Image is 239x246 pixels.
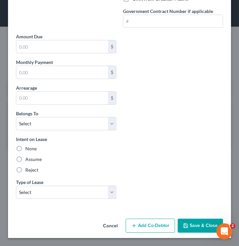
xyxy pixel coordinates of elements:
[16,84,37,91] label: Arrearage
[123,15,223,28] input: #
[16,136,47,143] label: Intent on Lease
[16,111,38,116] span: Belongs To
[230,223,235,229] span: 2
[16,33,42,40] label: Amount Due
[16,40,108,53] input: 0.00
[16,66,108,79] input: 0.00
[178,219,223,233] button: Save & Close
[108,40,116,53] div: $
[108,66,116,79] div: $
[25,167,38,173] label: Reject
[123,8,213,15] label: Government Contract Number if applicable
[16,179,43,185] span: Type of Lease
[98,219,123,233] button: Cancel
[108,92,116,104] div: $
[126,219,175,233] button: Add Co-Debtor
[16,59,53,66] label: Monthly Payment
[216,223,232,239] iframe: Intercom live chat
[25,145,37,152] label: None
[16,92,108,104] input: 0.00
[25,156,42,163] label: Assume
